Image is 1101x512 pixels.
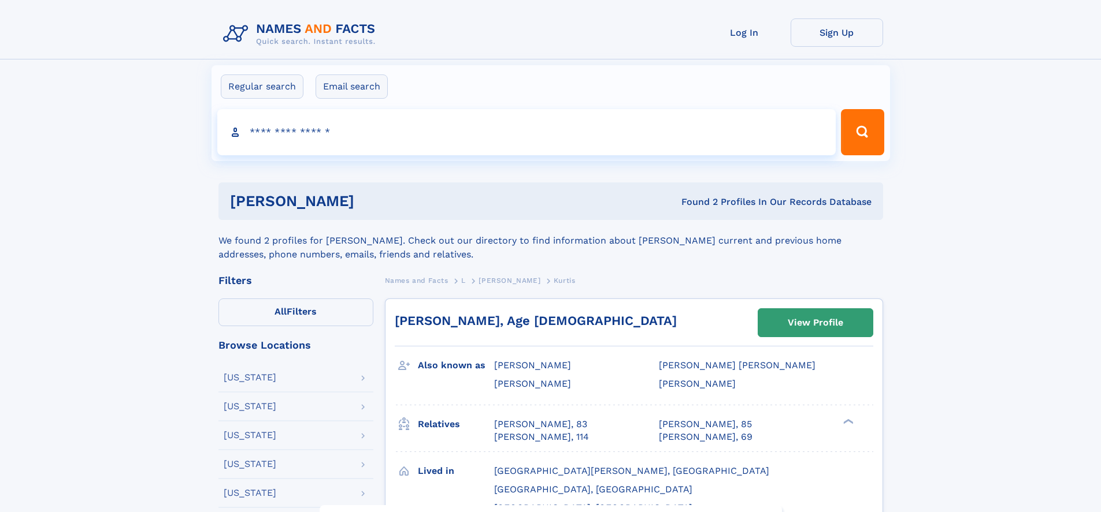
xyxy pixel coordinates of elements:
a: Log In [698,18,791,47]
div: [US_STATE] [224,459,276,469]
span: [PERSON_NAME] [494,378,571,389]
a: L [461,273,466,287]
a: [PERSON_NAME], 85 [659,418,752,431]
div: Filters [218,275,373,286]
span: All [275,306,287,317]
button: Search Button [841,109,884,155]
div: Browse Locations [218,340,373,350]
div: Found 2 Profiles In Our Records Database [518,196,872,208]
div: [US_STATE] [224,488,276,498]
img: Logo Names and Facts [218,18,385,50]
span: L [461,276,466,285]
span: [GEOGRAPHIC_DATA], [GEOGRAPHIC_DATA] [494,484,692,495]
div: ❯ [840,417,854,425]
input: search input [217,109,836,155]
h1: [PERSON_NAME] [230,194,518,208]
span: [PERSON_NAME] [PERSON_NAME] [659,360,815,371]
a: View Profile [758,309,873,337]
a: [PERSON_NAME], 69 [659,431,752,443]
a: [PERSON_NAME], 83 [494,418,587,431]
div: We found 2 profiles for [PERSON_NAME]. Check out our directory to find information about [PERSON_... [218,220,883,261]
h3: Lived in [418,461,494,481]
a: [PERSON_NAME] [479,273,540,287]
span: [PERSON_NAME] [494,360,571,371]
a: Names and Facts [385,273,448,287]
label: Email search [316,74,388,99]
a: Sign Up [791,18,883,47]
div: [US_STATE] [224,431,276,440]
label: Regular search [221,74,303,99]
a: [PERSON_NAME], Age [DEMOGRAPHIC_DATA] [395,313,677,328]
div: [US_STATE] [224,402,276,411]
span: [GEOGRAPHIC_DATA][PERSON_NAME], [GEOGRAPHIC_DATA] [494,465,769,476]
label: Filters [218,298,373,326]
a: [PERSON_NAME], 114 [494,431,589,443]
span: [PERSON_NAME] [659,378,736,389]
div: [US_STATE] [224,373,276,382]
h3: Also known as [418,356,494,375]
span: [PERSON_NAME] [479,276,540,285]
span: Kurtis [554,276,576,285]
h3: Relatives [418,414,494,434]
div: View Profile [788,309,843,336]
